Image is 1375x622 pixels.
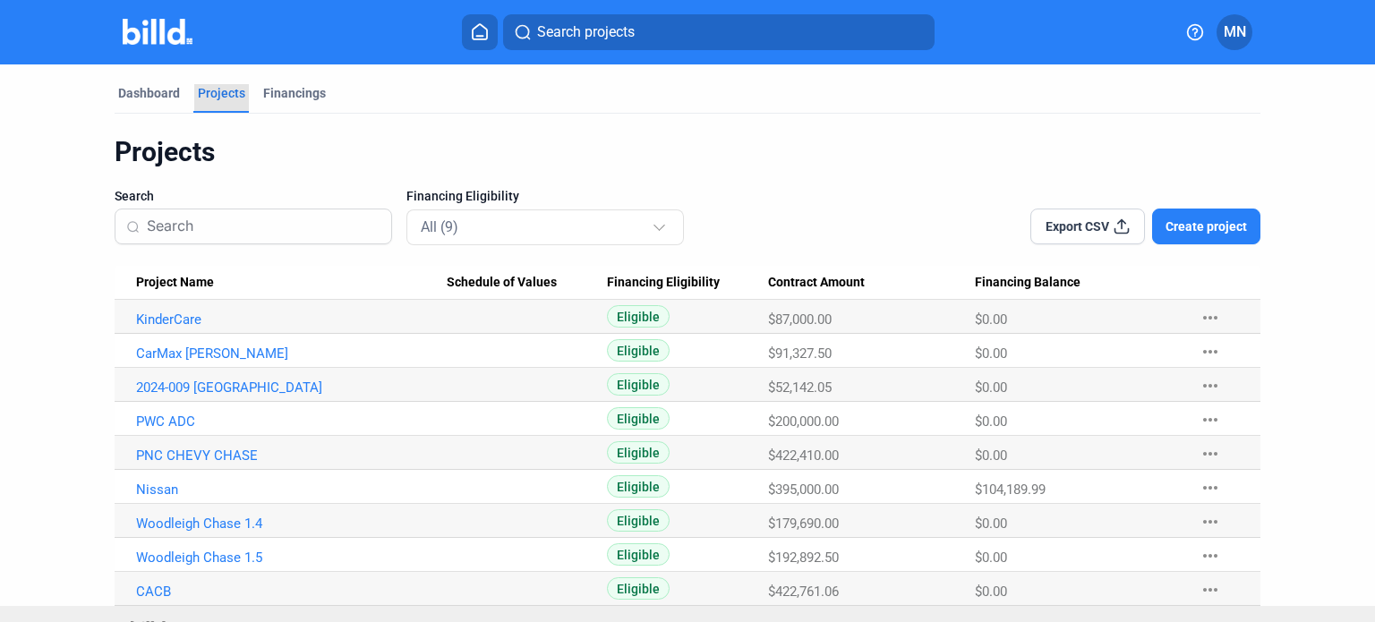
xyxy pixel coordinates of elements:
mat-icon: more_horiz [1200,511,1221,533]
span: Search [115,187,154,205]
span: Export CSV [1046,217,1109,235]
div: Schedule of Values [447,275,607,291]
span: $179,690.00 [768,515,839,532]
span: $87,000.00 [768,311,832,328]
a: PWC ADC [136,413,447,430]
mat-icon: more_horiz [1200,375,1221,396]
span: MN [1224,21,1246,43]
span: Financing Eligibility [607,275,720,291]
mat-icon: more_horiz [1200,341,1221,362]
span: Schedule of Values [447,275,557,291]
span: Eligible [607,543,670,566]
span: Search projects [537,21,635,43]
div: Projects [115,135,1260,169]
button: Search projects [503,14,935,50]
span: Eligible [607,339,670,362]
span: $0.00 [975,515,1007,532]
span: $0.00 [975,311,1007,328]
span: $0.00 [975,550,1007,566]
span: $0.00 [975,584,1007,600]
span: Contract Amount [768,275,865,291]
span: Eligible [607,441,670,464]
button: Create project [1152,209,1260,244]
mat-icon: more_horiz [1200,443,1221,464]
span: Eligible [607,305,670,328]
button: MN [1217,14,1252,50]
input: Search [147,208,380,245]
span: $200,000.00 [768,413,839,430]
span: Eligible [607,577,670,600]
button: Export CSV [1030,209,1145,244]
span: Eligible [607,509,670,532]
span: $395,000.00 [768,481,839,498]
mat-icon: more_horiz [1200,477,1221,498]
span: $91,327.50 [768,345,832,362]
mat-icon: more_horiz [1200,545,1221,567]
a: 2024-009 [GEOGRAPHIC_DATA] [136,379,447,396]
span: $52,142.05 [768,379,832,396]
div: Projects [198,84,245,102]
a: CACB [136,584,447,600]
span: $0.00 [975,379,1007,396]
mat-icon: more_horiz [1200,409,1221,430]
div: Financing Eligibility [607,275,768,291]
span: $0.00 [975,447,1007,464]
span: $192,892.50 [768,550,839,566]
mat-icon: more_horiz [1200,579,1221,601]
div: Project Name [136,275,447,291]
a: Nissan [136,481,447,498]
a: PNC CHEVY CHASE [136,447,447,464]
span: $422,410.00 [768,447,839,464]
span: $0.00 [975,345,1007,362]
span: Create project [1166,217,1247,235]
span: Eligible [607,373,670,396]
a: Woodleigh Chase 1.4 [136,515,447,532]
div: Contract Amount [768,275,975,291]
mat-icon: more_horiz [1200,307,1221,328]
mat-select-trigger: All (9) [421,218,458,235]
img: Billd Company Logo [123,19,193,45]
a: KinderCare [136,311,447,328]
span: Eligible [607,407,670,430]
span: $422,761.06 [768,584,839,600]
span: Financing Eligibility [406,187,519,205]
span: Eligible [607,475,670,498]
span: $104,189.99 [975,481,1046,498]
a: Woodleigh Chase 1.5 [136,550,447,566]
div: Financing Balance [975,275,1182,291]
span: Project Name [136,275,214,291]
div: Financings [263,84,326,102]
a: CarMax [PERSON_NAME] [136,345,447,362]
span: Financing Balance [975,275,1080,291]
div: Dashboard [118,84,180,102]
span: $0.00 [975,413,1007,430]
